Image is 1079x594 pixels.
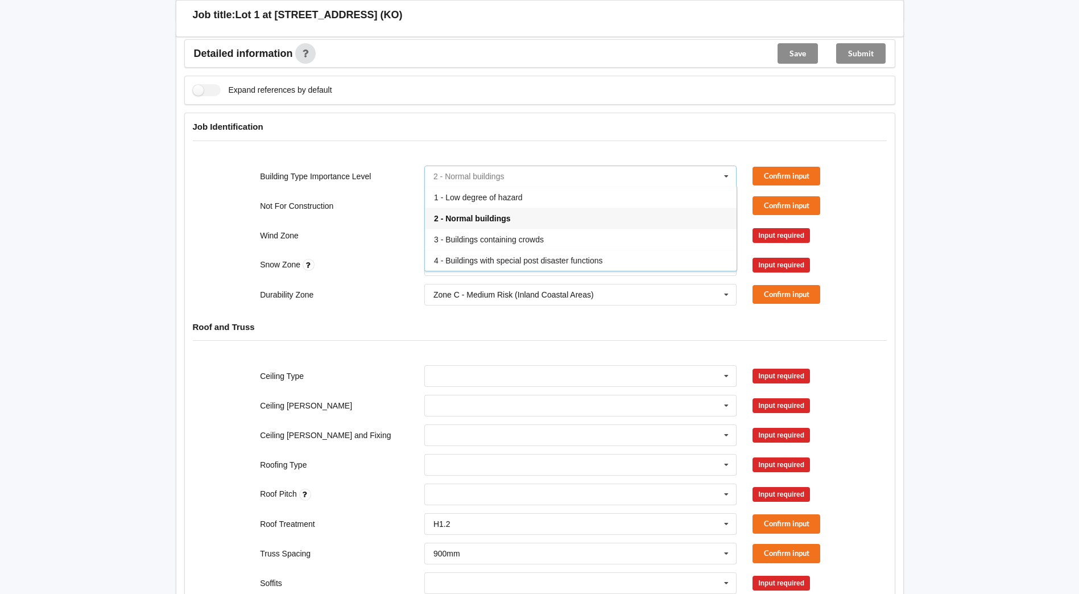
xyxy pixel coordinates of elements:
button: Confirm input [753,544,820,563]
span: 1 - Low degree of hazard [434,193,523,202]
div: Input required [753,258,810,273]
div: Input required [753,428,810,443]
div: Input required [753,576,810,591]
button: Confirm input [753,167,820,185]
div: Input required [753,369,810,383]
button: Confirm input [753,196,820,215]
label: Expand references by default [193,84,332,96]
h3: Lot 1 at [STREET_ADDRESS] (KO) [235,9,403,22]
label: Snow Zone [260,260,303,269]
h4: Job Identification [193,121,887,132]
div: Input required [753,228,810,243]
div: 900mm [433,550,460,558]
label: Roofing Type [260,460,307,469]
label: Roof Treatment [260,519,315,529]
label: Truss Spacing [260,549,311,558]
label: Ceiling Type [260,372,304,381]
span: 4 - Buildings with special post disaster functions [434,256,602,265]
span: 3 - Buildings containing crowds [434,235,544,244]
label: Ceiling [PERSON_NAME] [260,401,352,410]
span: 2 - Normal buildings [434,214,511,223]
button: Confirm input [753,514,820,533]
label: Durability Zone [260,290,313,299]
h3: Job title: [193,9,235,22]
label: Soffits [260,579,282,588]
span: Detailed information [194,48,293,59]
button: Confirm input [753,285,820,304]
label: Building Type Importance Level [260,172,371,181]
label: Roof Pitch [260,489,299,498]
h4: Roof and Truss [193,321,887,332]
div: Input required [753,487,810,502]
div: H1.2 [433,520,450,528]
label: Ceiling [PERSON_NAME] and Fixing [260,431,391,440]
label: Wind Zone [260,231,299,240]
div: Zone C - Medium Risk (Inland Coastal Areas) [433,291,594,299]
label: Not For Construction [260,201,333,211]
div: Input required [753,398,810,413]
div: Input required [753,457,810,472]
